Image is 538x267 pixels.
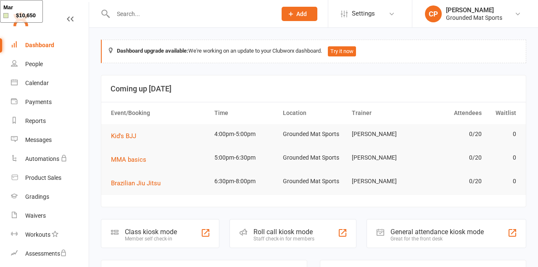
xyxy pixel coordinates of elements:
[279,171,348,191] td: Grounded Mat Sports
[101,40,526,63] div: We're working on an update to your Clubworx dashboard.
[279,102,348,124] th: Location
[253,228,314,236] div: Roll call kiosk mode
[348,171,417,191] td: [PERSON_NAME]
[11,112,89,131] a: Reports
[328,46,356,56] button: Try it now
[390,228,484,236] div: General attendance kiosk mode
[417,124,485,144] td: 0/20
[279,148,348,168] td: Grounded Mat Sports
[25,155,59,162] div: Automations
[446,14,502,21] div: Grounded Mat Sports
[111,132,136,140] span: Kid's BJJ
[485,171,520,191] td: 0
[296,11,307,17] span: Add
[25,136,52,143] div: Messages
[111,156,146,163] span: MMA basics
[11,74,89,93] a: Calendar
[10,8,31,29] a: Clubworx
[485,102,520,124] th: Waitlist
[111,131,142,141] button: Kid's BJJ
[11,36,89,55] a: Dashboard
[25,80,49,86] div: Calendar
[117,48,188,54] strong: Dashboard upgrade available:
[11,187,89,206] a: Gradings
[446,6,502,14] div: [PERSON_NAME]
[111,179,161,187] span: Brazilian Jiu Jitsu
[11,131,89,150] a: Messages
[111,8,271,20] input: Search...
[390,236,484,242] div: Great for the front desk
[11,244,89,263] a: Assessments
[25,231,50,238] div: Workouts
[25,61,43,67] div: People
[11,225,89,244] a: Workouts
[279,124,348,144] td: Grounded Mat Sports
[348,102,417,124] th: Trainer
[11,206,89,225] a: Waivers
[348,124,417,144] td: [PERSON_NAME]
[211,171,280,191] td: 6:30pm-8:00pm
[352,4,375,23] span: Settings
[211,124,280,144] td: 4:00pm-5:00pm
[485,148,520,168] td: 0
[125,236,177,242] div: Member self check-in
[111,178,166,188] button: Brazilian Jiu Jitsu
[11,93,89,112] a: Payments
[25,212,46,219] div: Waivers
[417,171,485,191] td: 0/20
[11,150,89,168] a: Automations
[25,117,46,124] div: Reports
[111,155,152,165] button: MMA basics
[211,148,280,168] td: 5:00pm-6:30pm
[107,102,211,124] th: Event/Booking
[25,42,54,48] div: Dashboard
[25,250,67,257] div: Assessments
[25,99,52,105] div: Payments
[25,193,49,200] div: Gradings
[125,228,177,236] div: Class kiosk mode
[485,124,520,144] td: 0
[417,102,485,124] th: Attendees
[282,7,317,21] button: Add
[11,168,89,187] a: Product Sales
[211,102,280,124] th: Time
[11,55,89,74] a: People
[25,174,61,181] div: Product Sales
[253,236,314,242] div: Staff check-in for members
[425,5,442,22] div: CP
[348,148,417,168] td: [PERSON_NAME]
[417,148,485,168] td: 0/20
[111,85,517,93] h3: Coming up [DATE]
